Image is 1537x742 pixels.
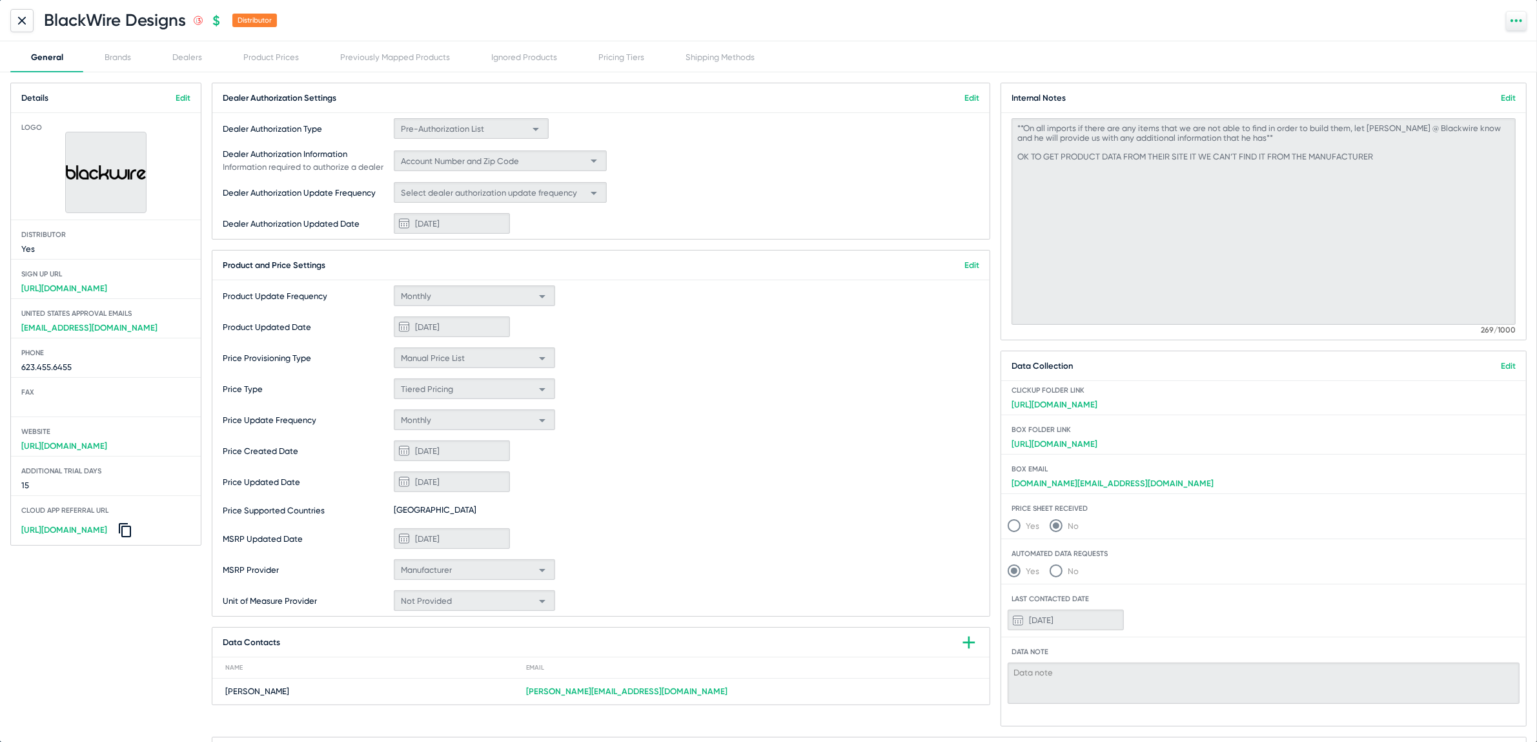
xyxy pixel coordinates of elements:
span: 15 [16,475,34,495]
span: Manual Price List [401,353,465,363]
a: [URL][DOMAIN_NAME] [16,278,112,298]
span: Automated Data Requests [1001,550,1526,558]
button: Open calendar [1008,610,1028,630]
input: MM/DD/YYYY [394,528,510,549]
span: Tiered Pricing [401,384,453,394]
div: Ignored Products [491,52,557,62]
input: MM/DD/YYYY [1008,610,1124,630]
span: Dealer Authorization Settings [223,93,336,103]
span: ClickUp folder link [1001,386,1526,395]
a: Edit [964,260,979,270]
div: Shipping Methods [686,52,755,62]
a: [URL][DOMAIN_NAME] [16,436,112,456]
div: Name [225,664,526,672]
span: Distributor [232,14,277,27]
span: Price Created Date [223,446,391,456]
button: Open calendar [394,471,414,492]
span: Logo [11,123,201,132]
input: MM/DD/YYYY [394,440,510,461]
span: MSRP Updated Date [223,534,391,544]
button: Open calendar [394,316,414,337]
span: Dealer Authorization Updated Date [223,219,391,229]
a: [URL][DOMAIN_NAME] [1006,395,1103,415]
img: BlackWire%20Designs.png [66,165,146,180]
span: Additional Trial Days [11,467,201,475]
a: Edit [964,93,979,103]
button: Open calendar [394,213,414,234]
a: [EMAIL_ADDRESS][DOMAIN_NAME] [11,318,168,338]
button: Open calendar [394,440,414,461]
span: No [1063,521,1079,531]
span: Select dealer authorization update frequency [401,188,577,198]
span: Yes [1021,566,1039,576]
div: Pricing Tiers [598,52,644,62]
span: Price Supported Countries [223,506,391,515]
a: Edit [176,93,190,103]
span: Internal Notes [1012,93,1066,103]
div: Brands [105,52,131,62]
span: Website [11,428,201,436]
span: Details [21,93,48,103]
span: Fax [11,388,201,397]
span: Data Contacts [223,637,280,647]
span: Price Provisioning Type [223,353,391,363]
a: [PERSON_NAME][EMAIL_ADDRESS][DOMAIN_NAME] [526,686,728,696]
span: Product and Price Settings [223,260,325,270]
span: Yes [16,239,40,259]
mat-hint: 269/1000 [1481,326,1516,335]
span: Dealer Authorization Update Frequency [223,188,391,198]
input: MM/DD/YYYY [394,471,510,492]
span: Box email [1001,465,1526,473]
h1: BlackWire Designs [44,10,186,30]
a: [URL][DOMAIN_NAME] [16,520,112,540]
span: Box folder link [1001,426,1526,434]
button: Open calendar [394,528,414,549]
span: Monthly [401,291,431,301]
span: United States Approval Emails [11,309,201,318]
a: Edit [1501,93,1516,103]
div: General [31,52,63,62]
span: Dealer Authorization Type [223,124,391,134]
span: Account Number and Zip Code [401,156,519,166]
span: Not Provided [401,596,452,606]
span: Cloud App Referral URL [11,506,119,515]
span: Sign up Url [11,270,201,278]
span: Product Updated Date [223,322,391,332]
span: Distributor [11,231,201,239]
span: Product Update Frequency [223,291,391,301]
span: Unit of Measure Provider [223,596,391,606]
span: Price Updated Date [223,477,391,487]
span: MSRP Provider [223,565,391,575]
span: Monthly [401,415,431,425]
input: MM/DD/YYYY [394,213,510,234]
span: Information required to authorize a dealer [223,162,391,172]
span: Yes [1021,521,1039,531]
span: Manufacturer [401,565,452,575]
span: Pre-Authorization List [401,124,484,134]
span: [PERSON_NAME] [225,685,289,698]
div: Email [526,664,977,672]
a: [URL][DOMAIN_NAME] [1006,434,1103,454]
span: No [1063,566,1079,576]
a: [DOMAIN_NAME][EMAIL_ADDRESS][DOMAIN_NAME] [1006,473,1219,493]
div: Product Prices [243,52,299,62]
span: Last Contacted Date [1001,595,1526,603]
span: Data Collection [1012,361,1073,371]
span: Price Sheet Received [1001,504,1526,513]
span: [GEOGRAPHIC_DATA] [394,502,476,518]
div: Dealers [172,52,202,62]
span: Phone [11,349,201,357]
a: Edit [1501,361,1516,371]
span: 623.455.6455 [16,357,77,377]
span: Price Update Frequency [223,415,391,425]
span: Dealer Authorization Information [223,149,391,159]
span: Price Type [223,384,391,394]
span: Data Note [1001,648,1526,656]
input: MM/DD/YYYY [394,316,510,337]
div: Previously Mapped Products [340,52,450,62]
